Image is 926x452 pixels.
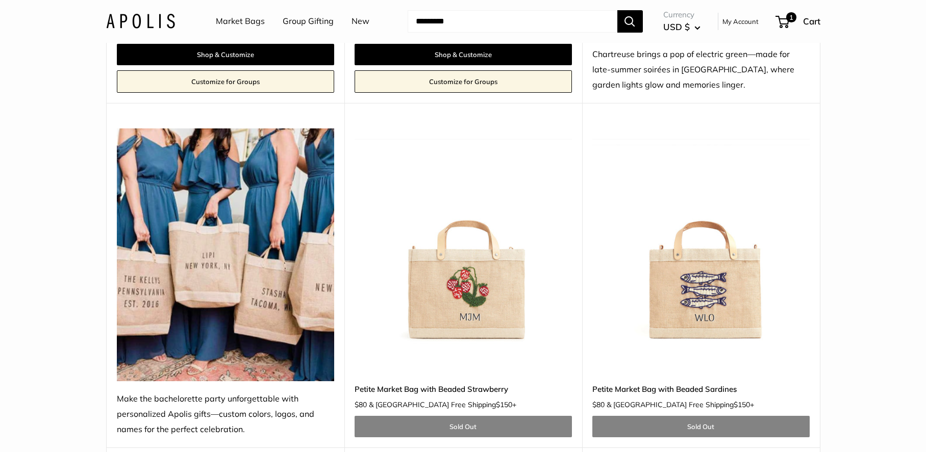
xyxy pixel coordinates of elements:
a: Market Bags [216,14,265,29]
a: Sold Out [592,416,810,437]
button: USD $ [663,19,700,35]
div: Make the bachelorette party unforgettable with personalized Apolis gifts—custom colors, logos, an... [117,391,334,437]
span: $150 [496,400,512,409]
a: Sold Out [355,416,572,437]
span: USD $ [663,21,690,32]
a: Shop & Customize [355,44,572,65]
img: Apolis [106,14,175,29]
a: Shop & Customize [117,44,334,65]
a: My Account [722,15,759,28]
a: 1 Cart [777,13,820,30]
a: Petite Market Bag with Beaded Strawberry [355,383,572,395]
a: Petite Market Bag with Beaded StrawberryPetite Market Bag with Beaded Strawberry [355,128,572,345]
a: Petite Market Bag with Beaded Sardines [592,383,810,395]
span: $150 [734,400,750,409]
a: Petite Market Bag with Beaded SardinesPetite Market Bag with Beaded Sardines [592,128,810,345]
img: Petite Market Bag with Beaded Sardines [592,128,810,345]
div: Chartreuse brings a pop of electric green—made for late-summer soirées in [GEOGRAPHIC_DATA], wher... [592,47,810,93]
img: Make the bachelorette party unforgettable with personalized Apolis gifts—custom colors, logos, an... [117,128,334,382]
input: Search... [408,10,617,33]
span: & [GEOGRAPHIC_DATA] Free Shipping + [369,401,516,408]
span: Cart [803,16,820,26]
iframe: Sign Up via Text for Offers [8,413,109,444]
span: $80 [355,400,367,409]
span: Currency [663,8,700,22]
a: New [352,14,369,29]
span: $80 [592,400,605,409]
img: Petite Market Bag with Beaded Strawberry [355,128,572,345]
button: Search [617,10,643,33]
a: Group Gifting [283,14,334,29]
span: 1 [786,12,796,22]
a: Customize for Groups [355,70,572,93]
a: Customize for Groups [117,70,334,93]
span: & [GEOGRAPHIC_DATA] Free Shipping + [607,401,754,408]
